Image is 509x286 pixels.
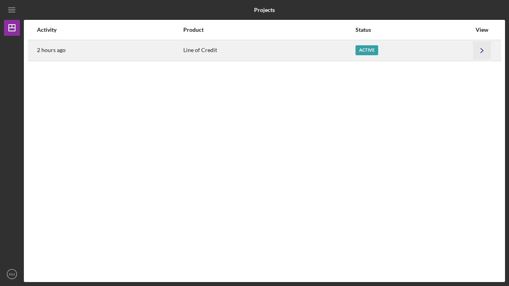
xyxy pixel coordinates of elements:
[356,45,378,55] div: Active
[183,27,355,33] div: Product
[254,7,275,13] b: Projects
[9,272,15,276] text: RM
[37,27,183,33] div: Activity
[183,41,355,60] div: Line of Credit
[472,27,492,33] div: View
[4,266,20,282] button: RM
[37,47,66,53] time: 2025-10-09 15:59
[356,27,471,33] div: Status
